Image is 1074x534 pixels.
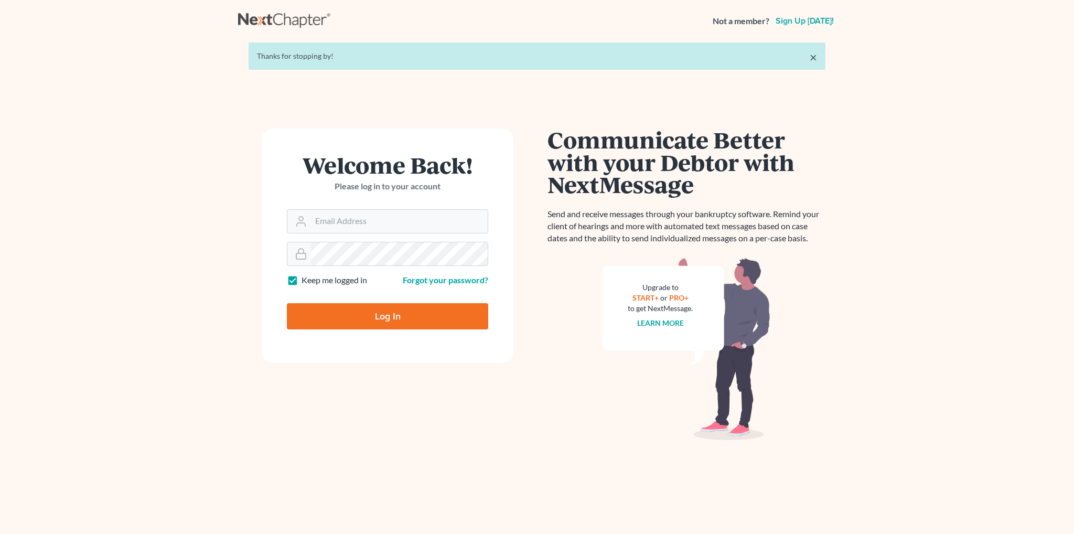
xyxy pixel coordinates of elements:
[628,282,693,293] div: Upgrade to
[774,17,836,25] a: Sign up [DATE]!
[628,303,693,314] div: to get NextMessage.
[632,293,659,302] a: START+
[547,129,825,196] h1: Communicate Better with your Debtor with NextMessage
[287,154,488,176] h1: Welcome Back!
[257,51,817,61] div: Thanks for stopping by!
[603,257,770,441] img: nextmessage_bg-59042aed3d76b12b5cd301f8e5b87938c9018125f34e5fa2b7a6b67550977c72.svg
[547,208,825,244] p: Send and receive messages through your bankruptcy software. Remind your client of hearings and mo...
[287,303,488,329] input: Log In
[403,275,488,285] a: Forgot your password?
[637,318,684,327] a: Learn more
[302,274,367,286] label: Keep me logged in
[311,210,488,233] input: Email Address
[287,180,488,193] p: Please log in to your account
[669,293,689,302] a: PRO+
[810,51,817,63] a: ×
[713,15,769,27] strong: Not a member?
[660,293,668,302] span: or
